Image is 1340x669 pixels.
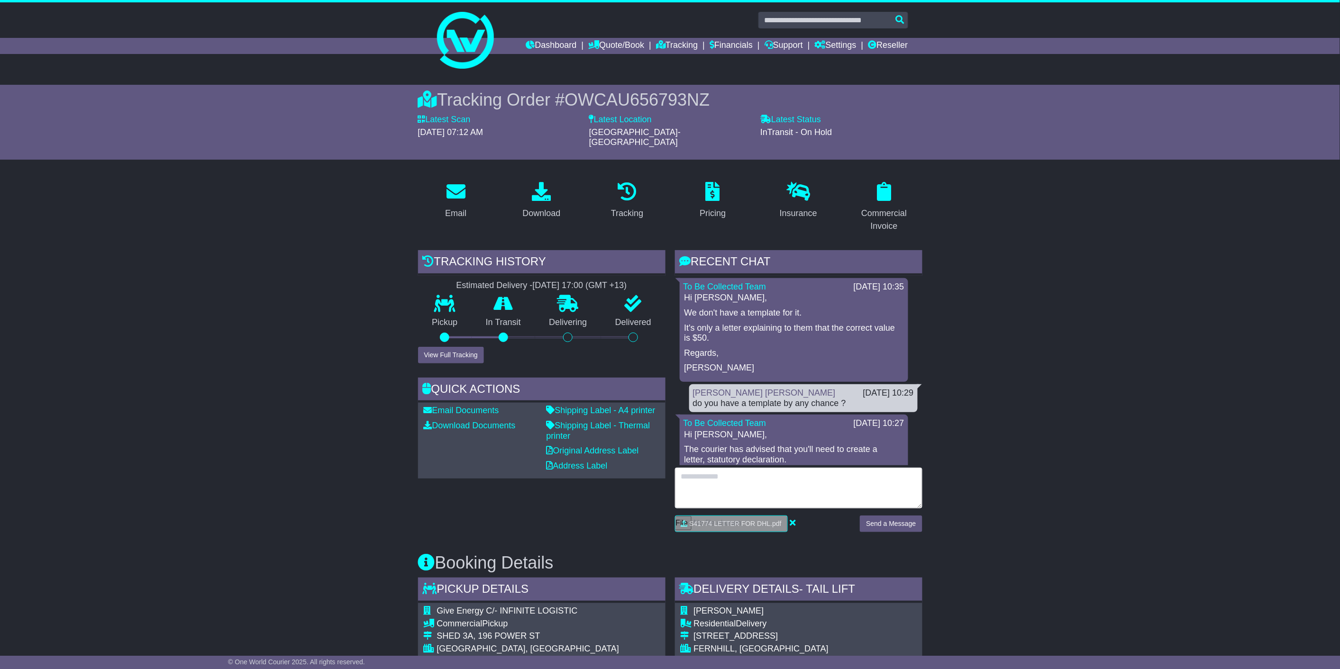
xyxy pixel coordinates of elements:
a: Reseller [868,38,908,54]
a: Settings [815,38,857,54]
a: Download [516,179,566,223]
a: Support [765,38,803,54]
a: To Be Collected Team [684,418,766,428]
span: Commercial [437,619,483,628]
div: Tracking [611,207,643,220]
span: - Tail Lift [799,582,855,595]
div: Pickup [437,619,620,629]
div: [DATE] 10:29 [863,388,914,398]
div: Delivery Details [675,578,922,603]
a: Tracking [605,179,649,223]
div: [DATE] 17:00 (GMT +13) [533,280,627,291]
a: Insurance [774,179,823,223]
span: InTransit - On Hold [760,127,832,137]
span: Residential [694,619,736,628]
div: SHED 3A, 196 POWER ST [437,631,620,642]
a: Financials [710,38,753,54]
a: Address Label [547,461,608,470]
div: Delivery [694,619,909,629]
div: [DATE] 10:27 [854,418,904,429]
p: [PERSON_NAME] [684,363,903,373]
p: We don't have a template for it. [684,308,903,318]
a: Email Documents [424,406,499,415]
div: RECENT CHAT [675,250,922,276]
span: OWCAU656793NZ [565,90,710,109]
span: © One World Courier 2025. All rights reserved. [228,658,365,666]
a: Shipping Label - A4 printer [547,406,656,415]
div: Pricing [700,207,726,220]
div: Download [522,207,560,220]
p: Hi [PERSON_NAME], [684,430,903,440]
p: Hi [PERSON_NAME], [684,293,903,303]
p: Delivered [601,317,665,328]
div: Insurance [780,207,817,220]
div: Email [445,207,466,220]
p: In Transit [472,317,535,328]
a: Shipping Label - Thermal printer [547,421,650,441]
a: Dashboard [526,38,577,54]
h3: Booking Details [418,553,922,572]
span: [GEOGRAPHIC_DATA]-[GEOGRAPHIC_DATA] [589,127,681,147]
p: Pickup [418,317,472,328]
span: Give Energy C/- INFINITE LOGISTIC [437,606,578,615]
div: Tracking Order # [418,90,922,110]
div: [GEOGRAPHIC_DATA], [GEOGRAPHIC_DATA] [437,644,620,654]
p: It's only a letter explaining to them that the correct value is $50. [684,323,903,344]
a: Pricing [693,179,732,223]
a: Original Address Label [547,446,639,455]
div: Tracking history [418,250,665,276]
button: View Full Tracking [418,347,484,363]
a: Tracking [656,38,698,54]
p: Delivering [535,317,602,328]
button: Send a Message [860,515,922,532]
label: Latest Location [589,115,652,125]
a: Email [439,179,473,223]
span: [PERSON_NAME] [694,606,764,615]
a: Download Documents [424,421,516,430]
span: [DATE] 07:12 AM [418,127,483,137]
div: Quick Actions [418,378,665,403]
a: [PERSON_NAME] [PERSON_NAME] [693,388,836,398]
div: Pickup Details [418,578,665,603]
div: FERNHILL, [GEOGRAPHIC_DATA] [694,644,909,654]
div: Estimated Delivery - [418,280,665,291]
label: Latest Scan [418,115,471,125]
p: The courier has advised that you'll need to create a letter, statutory declaration. [684,444,903,465]
div: do you have a template by any chance ? [693,398,914,409]
div: Commercial Invoice [852,207,916,233]
a: Commercial Invoice [846,179,922,236]
label: Latest Status [760,115,821,125]
a: Quote/Book [588,38,644,54]
a: To Be Collected Team [684,282,766,291]
p: Regards, [684,348,903,359]
div: [DATE] 10:35 [854,282,904,292]
div: [STREET_ADDRESS] [694,631,909,642]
